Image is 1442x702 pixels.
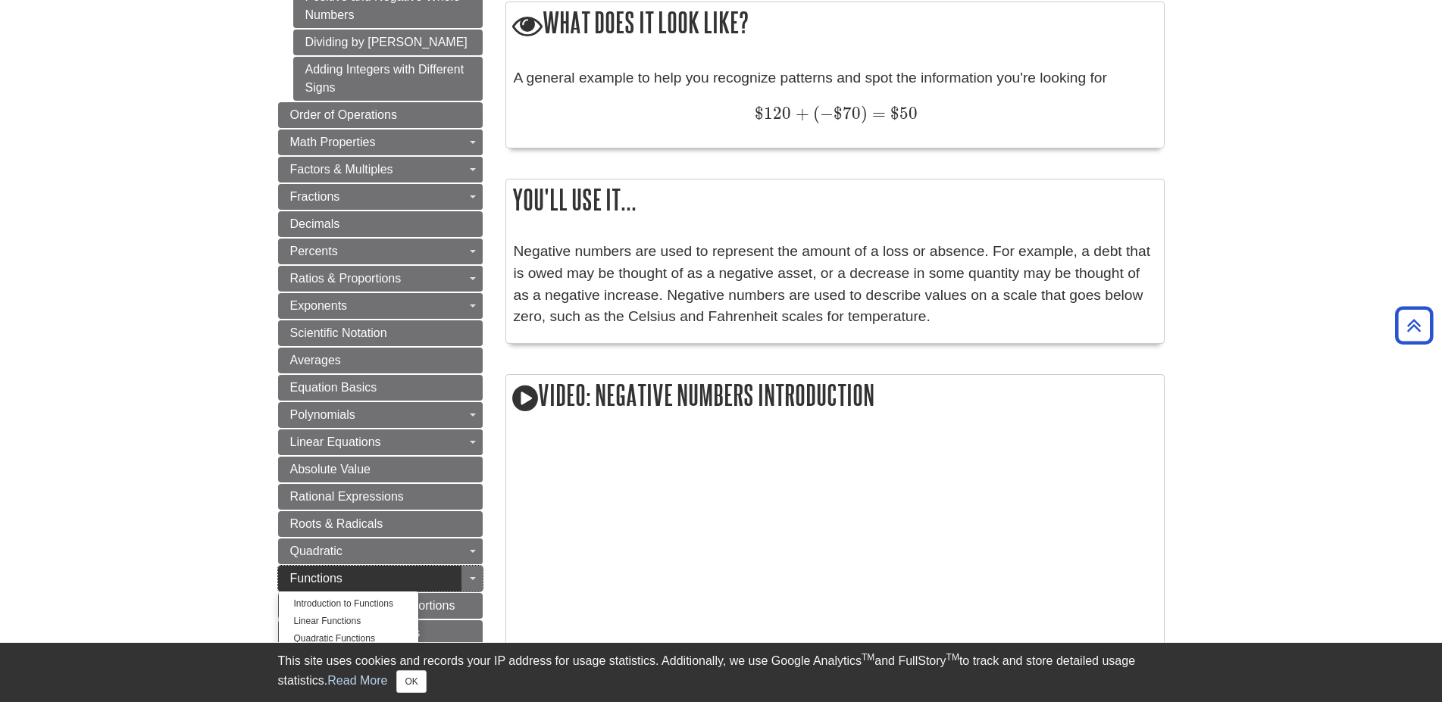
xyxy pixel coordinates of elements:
a: Averages [278,348,483,373]
h2: What does it look like? [506,2,1164,45]
a: Decimals [278,211,483,237]
a: Math Properties [278,129,483,155]
span: $ [834,103,843,123]
span: Quadratic [290,544,343,557]
a: Adding Integers with Different Signs [293,57,483,101]
span: 50 [899,103,918,123]
span: $ [755,103,764,123]
a: Linear Equations [278,429,483,455]
a: Order of Operations [278,102,483,128]
a: Absolute Value [278,457,483,482]
a: Rational Expressions [278,484,483,510]
span: Roots & Radicals [290,517,383,530]
a: Roots & Radicals [278,511,483,537]
a: Linear Functions [279,613,419,630]
span: ) [861,103,868,123]
h2: Video: Negative Numbers Introduction [506,375,1164,418]
a: Functions [278,566,483,591]
span: − [820,103,834,123]
a: Scientific Notation [278,320,483,346]
span: 120 [764,103,791,123]
a: Dividing by [PERSON_NAME] [293,30,483,55]
div: This site uses cookies and records your IP address for usage statistics. Additionally, we use Goo... [278,652,1165,693]
a: Introduction to Functions [279,595,419,613]
span: Equation Basics [290,381,377,394]
span: Polynomials [290,408,355,421]
h2: You'll use it... [506,179,1164,220]
a: Percents [278,239,483,264]
a: Back to Top [1390,315,1438,335]
iframe: YouTube video player [514,440,938,679]
span: Averages [290,354,341,367]
span: Linear Equations [290,435,381,448]
a: Equation Basics [278,375,483,401]
a: Ratios & Proportions [278,266,483,292]
a: Fractions [278,184,483,210]
span: Functions [290,572,343,585]
span: Ratios & Proportions [290,272,402,285]
p: Negative numbers are used to represent the amount of a loss or absence. For example, a debt that ... [514,241,1156,328]
a: Read More [327,674,387,687]
a: Quadratic [278,538,483,564]
a: Polynomials [278,402,483,428]
span: Fractions [290,190,340,203]
span: Rational Expressions [290,490,404,503]
sup: TM [862,652,874,663]
span: Order of Operations [290,108,397,121]
span: Factors & Multiples [290,163,393,176]
span: Absolute Value [290,463,371,476]
a: Factors & Multiples [278,157,483,183]
span: Exponents [290,299,348,312]
span: Scientific Notation [290,326,387,339]
a: Exponents [278,293,483,319]
span: 70 [843,103,861,123]
a: Quadratic Functions [279,630,419,647]
span: = [868,103,886,123]
sup: TM [946,652,959,663]
p: A general example to help you recognize patterns and spot the information you're looking for [514,67,1156,89]
span: ( [809,103,820,123]
span: $ [890,103,899,123]
span: + [791,103,809,123]
span: Decimals [290,217,340,230]
span: Percents [290,245,338,257]
button: Close [396,670,426,693]
span: Math Properties [290,136,376,148]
